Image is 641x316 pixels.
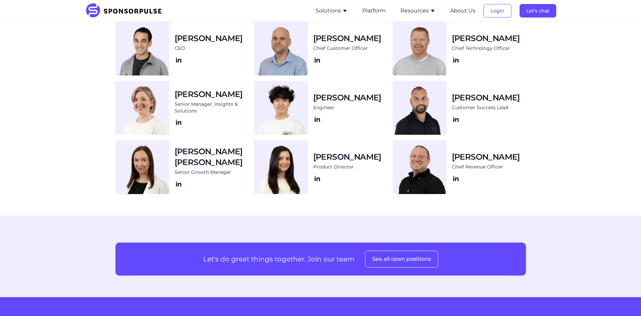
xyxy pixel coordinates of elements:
a: See all open positions [365,256,438,262]
button: Let's chat [520,4,556,18]
span: Senior Growth Manager [175,169,231,176]
span: Chief Technology Officer [452,45,510,52]
span: Product Director [313,164,354,170]
h3: [PERSON_NAME] [313,152,381,162]
h3: [PERSON_NAME] [452,92,520,103]
button: Solutions [316,7,348,15]
span: Chief Customer Officer [313,45,368,52]
button: Resources [400,7,435,15]
button: About Us [450,7,475,15]
span: Engineer [313,104,334,111]
h3: [PERSON_NAME] [175,89,243,100]
h3: [PERSON_NAME] [452,152,520,162]
button: Platform [362,7,386,15]
span: CEO [175,45,185,52]
a: Let's chat [520,8,556,14]
img: SponsorPulse [85,3,167,18]
h3: [PERSON_NAME] [452,33,520,44]
h3: [PERSON_NAME] [PERSON_NAME] [175,146,249,168]
a: About Us [450,8,475,14]
button: See all open positions [365,251,438,267]
button: Login [484,4,511,18]
h3: [PERSON_NAME] [313,92,381,103]
span: Chief Revenue Officer [452,164,503,170]
h3: [PERSON_NAME] [175,33,243,44]
span: Customer Success Lead [452,104,508,111]
a: Platform [362,8,386,14]
h3: [PERSON_NAME] [313,33,381,44]
span: Senior Manager, Insights & Solutions [175,101,249,114]
a: Login [484,8,511,14]
iframe: Chat Widget [607,284,641,316]
p: Let's do great things together. Join our team [203,254,354,264]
